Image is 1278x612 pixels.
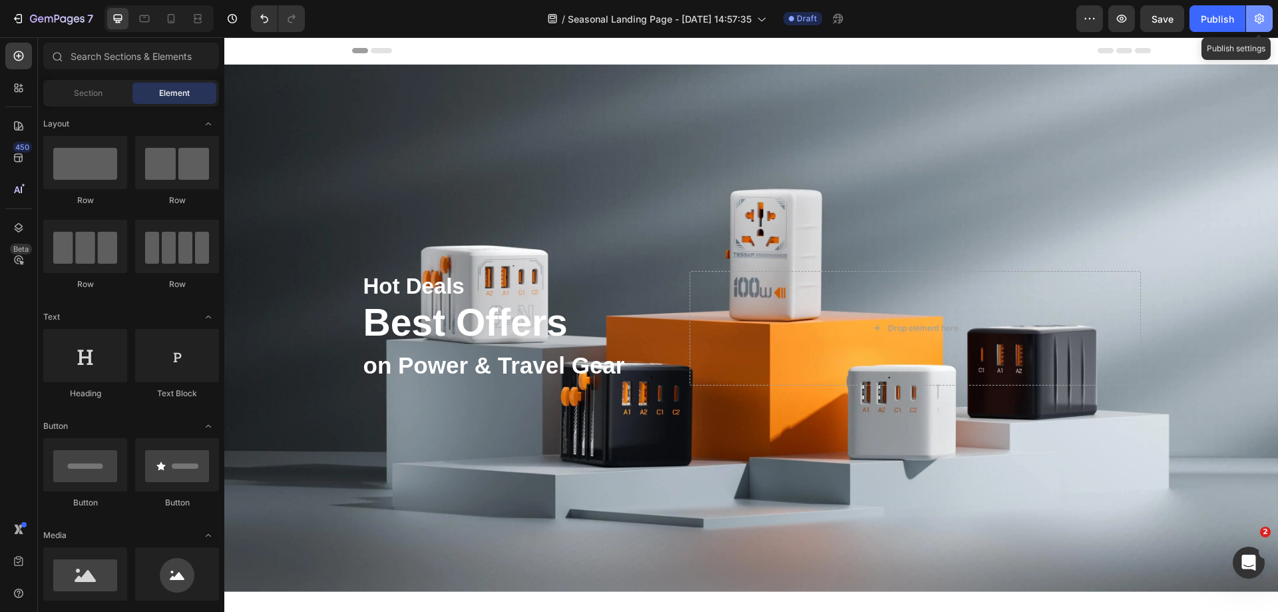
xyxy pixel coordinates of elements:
[562,12,565,26] span: /
[1201,12,1234,26] div: Publish
[198,306,219,328] span: Toggle open
[198,416,219,437] span: Toggle open
[74,87,103,99] span: Section
[224,37,1278,612] iframe: Design area
[159,87,190,99] span: Element
[251,5,305,32] div: Undo/Redo
[198,525,219,546] span: Toggle open
[135,497,219,509] div: Button
[198,113,219,135] span: Toggle open
[135,194,219,206] div: Row
[135,388,219,400] div: Text Block
[43,497,127,509] div: Button
[10,244,32,254] div: Beta
[43,118,69,130] span: Layout
[1152,13,1173,25] span: Save
[1140,5,1184,32] button: Save
[1260,527,1271,537] span: 2
[43,388,127,400] div: Heading
[664,286,734,296] div: Drop element here
[568,12,751,26] span: Seasonal Landing Page - [DATE] 14:57:35
[43,311,60,323] span: Text
[797,13,817,25] span: Draft
[43,194,127,206] div: Row
[43,529,67,541] span: Media
[1233,547,1265,579] iframe: Intercom live chat
[43,43,219,69] input: Search Sections & Elements
[43,278,127,290] div: Row
[87,11,93,27] p: 7
[43,420,68,432] span: Button
[1189,5,1245,32] button: Publish
[5,5,99,32] button: 7
[13,142,32,153] div: 450
[135,278,219,290] div: Row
